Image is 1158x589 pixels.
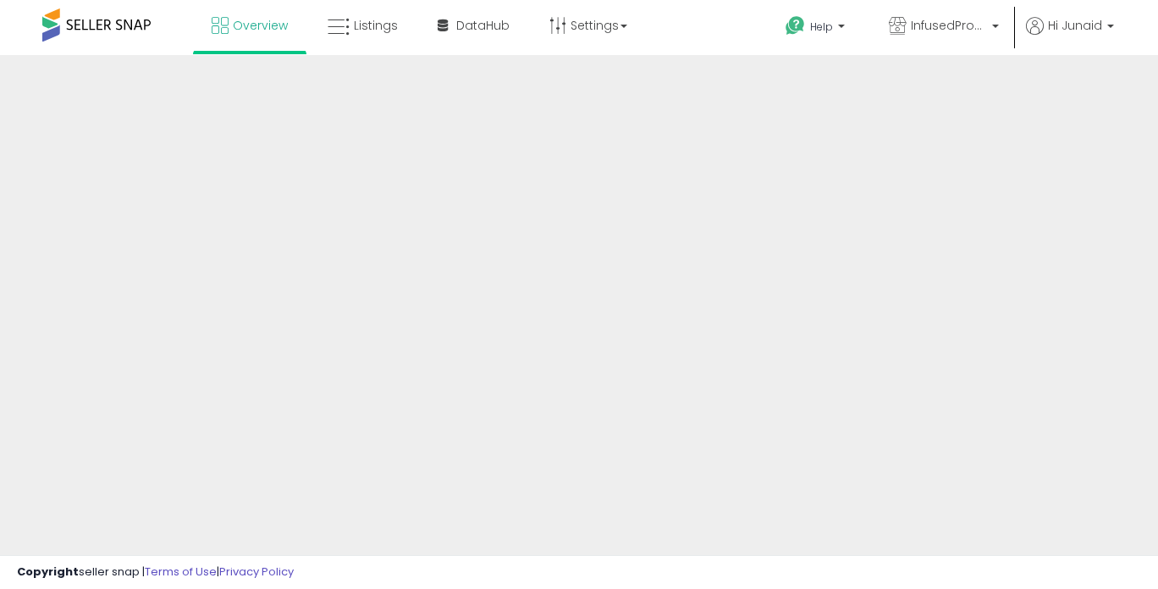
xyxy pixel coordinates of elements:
[1048,17,1102,34] span: Hi Junaid
[17,564,79,580] strong: Copyright
[456,17,510,34] span: DataHub
[911,17,987,34] span: InfusedProducts
[810,19,833,34] span: Help
[17,564,294,581] div: seller snap | |
[219,564,294,580] a: Privacy Policy
[785,15,806,36] i: Get Help
[1026,17,1114,55] a: Hi Junaid
[772,3,862,55] a: Help
[233,17,288,34] span: Overview
[145,564,217,580] a: Terms of Use
[354,17,398,34] span: Listings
